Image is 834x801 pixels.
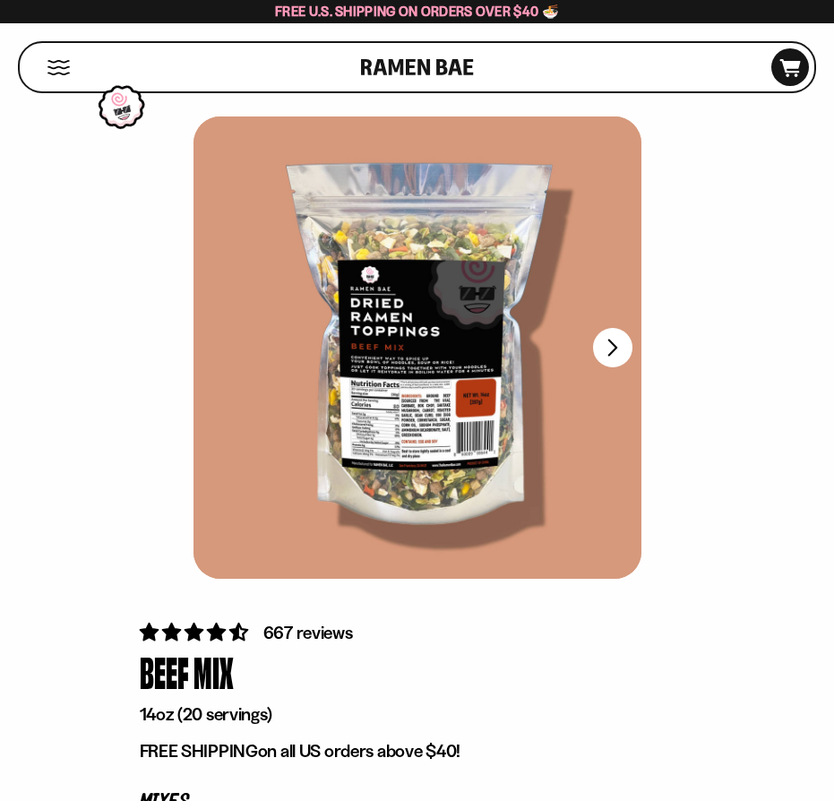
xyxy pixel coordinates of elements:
strong: FREE SHIPPING [140,740,258,762]
span: 4.64 stars [140,621,252,643]
div: Mix [193,646,234,699]
div: Beef [140,646,189,699]
span: Free U.S. Shipping on Orders over $40 🍜 [275,3,559,20]
button: Next [593,328,632,367]
p: on all US orders above $40! [140,740,695,762]
span: 667 reviews [263,622,353,643]
p: 14oz (20 servings) [140,703,695,726]
button: Mobile Menu Trigger [47,60,71,75]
